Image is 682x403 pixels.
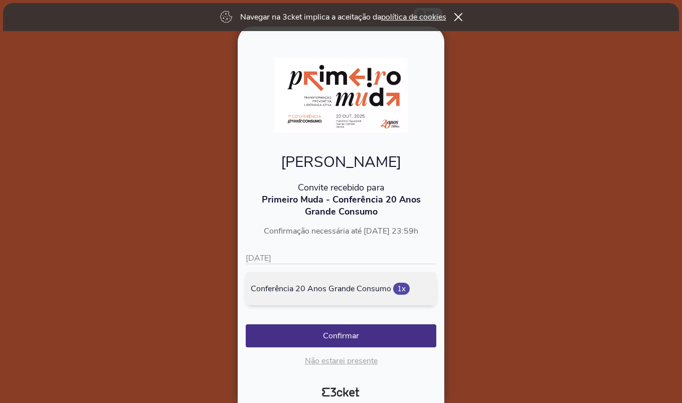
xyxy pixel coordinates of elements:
[251,283,391,294] span: Conferência 20 Anos Grande Consumo
[393,283,410,295] span: 1x
[246,324,436,347] button: Confirmar
[246,181,436,193] p: Convite recebido para
[246,152,436,172] p: [PERSON_NAME]
[246,193,436,218] p: Primeiro Muda - Conferência 20 Anos Grande Consumo
[240,12,446,23] p: Navegar na 3cket implica a aceitação da
[274,58,408,133] img: 5ad515fc38e642aea0e8097223610b0d.webp
[264,226,418,237] span: Confirmação necessária até [DATE] 23:59h
[246,253,436,264] p: [DATE]
[246,355,436,366] p: Não estarei presente
[381,12,446,23] a: política de cookies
